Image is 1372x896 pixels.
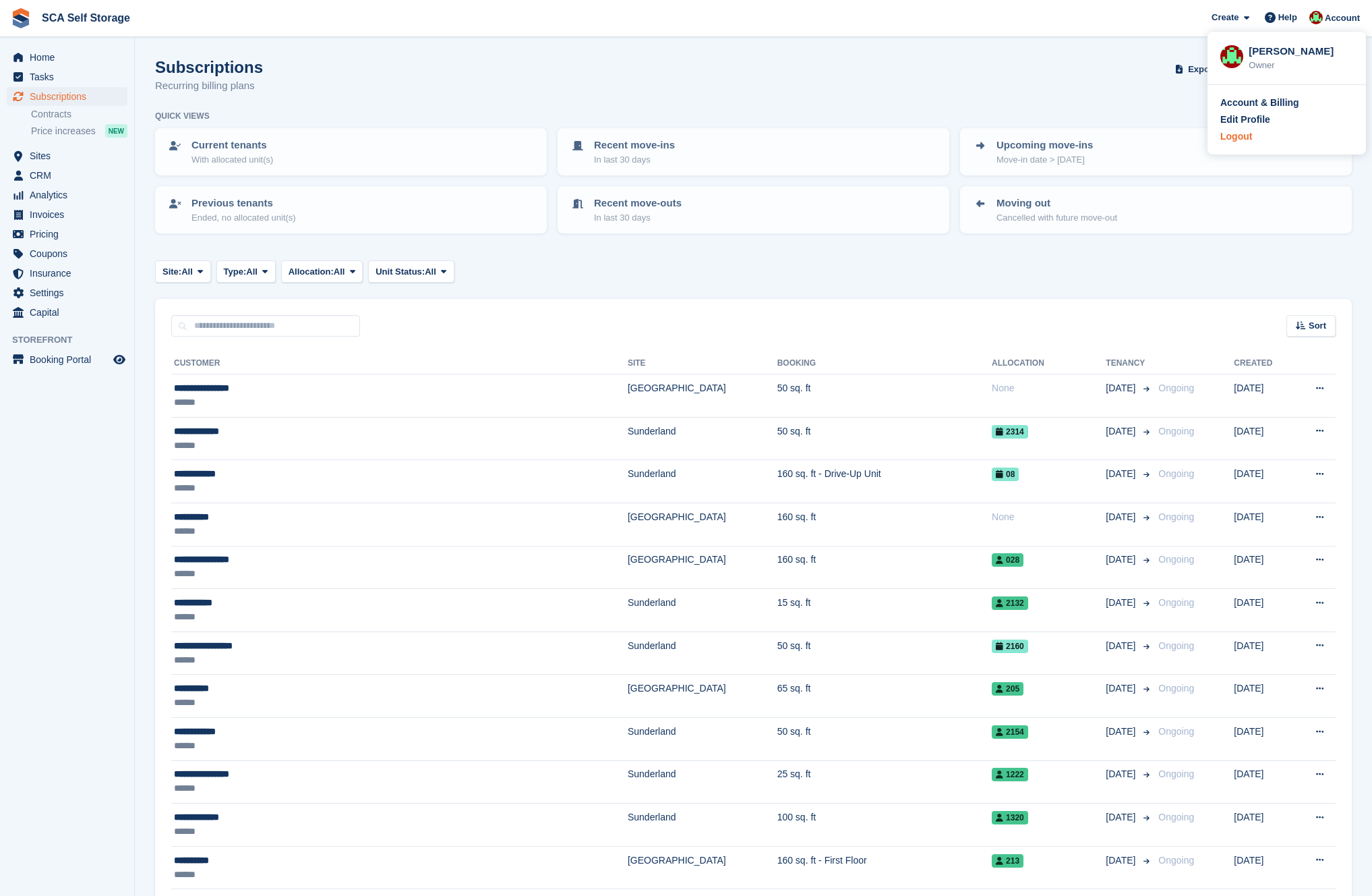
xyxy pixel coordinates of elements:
[216,260,276,283] button: Type: All
[992,596,1028,610] span: 2132
[1220,45,1243,68] img: Dale Chapman
[1188,63,1216,76] span: Export
[1234,675,1292,718] td: [DATE]
[1106,725,1138,739] span: [DATE]
[992,353,1106,374] th: Allocation
[224,265,247,279] span: Type:
[7,186,127,204] a: menu
[425,265,436,279] span: All
[1325,11,1360,25] span: Account
[1234,503,1292,546] td: [DATE]
[996,138,1093,153] p: Upcoming move-ins
[1234,417,1292,460] td: [DATE]
[628,417,777,460] td: Sunderland
[992,553,1023,567] span: 028
[105,124,127,138] div: NEW
[992,682,1023,696] span: 205
[628,460,777,503] td: Sunderland
[1158,511,1194,522] span: Ongoing
[1278,11,1297,24] span: Help
[1220,96,1299,110] div: Account & Billing
[171,353,628,374] th: Customer
[1220,96,1353,110] a: Account & Billing
[1220,130,1353,144] a: Logout
[628,717,777,760] td: Sunderland
[1106,424,1138,439] span: [DATE]
[155,110,210,122] h6: Quick views
[1234,374,1292,418] td: [DATE]
[1212,11,1239,24] span: Create
[376,265,425,279] span: Unit Status:
[1172,58,1232,80] button: Export
[777,675,992,718] td: 65 sq. ft
[7,146,127,165] a: menu
[1309,319,1326,333] span: Sort
[1106,810,1138,824] span: [DATE]
[156,130,545,174] a: Current tenants With allocated unit(s)
[1158,683,1194,694] span: Ongoing
[1234,546,1292,589] td: [DATE]
[30,350,111,369] span: Booking Portal
[594,153,675,167] p: In last 30 days
[594,138,675,153] p: Recent move-ins
[162,265,181,279] span: Site:
[31,108,127,121] a: Contracts
[1249,59,1353,72] div: Owner
[628,589,777,632] td: Sunderland
[996,196,1117,211] p: Moving out
[1234,717,1292,760] td: [DATE]
[36,7,136,29] a: SCA Self Storage
[7,283,127,302] a: menu
[1234,846,1292,889] td: [DATE]
[777,804,992,847] td: 100 sq. ft
[191,196,296,211] p: Previous tenants
[30,67,111,86] span: Tasks
[992,381,1106,395] div: None
[30,244,111,263] span: Coupons
[1158,768,1194,779] span: Ongoing
[628,675,777,718] td: [GEOGRAPHIC_DATA]
[1106,767,1138,781] span: [DATE]
[777,589,992,632] td: 15 sq. ft
[1106,510,1138,524] span: [DATE]
[11,8,31,28] img: stora-icon-8386f47178a22dfd0bd8f6a31ec36ba5ce8667c1dd55bd0f319d3a0aa187defe.svg
[777,717,992,760] td: 50 sq. ft
[996,211,1117,225] p: Cancelled with future move-out
[961,188,1350,232] a: Moving out Cancelled with future move-out
[777,374,992,418] td: 50 sq. ft
[1234,353,1292,374] th: Created
[1106,553,1138,567] span: [DATE]
[961,130,1350,174] a: Upcoming move-ins Move-in date > [DATE]
[30,166,111,185] span: CRM
[30,303,111,322] span: Capital
[1106,467,1138,481] span: [DATE]
[777,846,992,889] td: 160 sq. ft - First Floor
[12,333,134,347] span: Storefront
[155,58,263,76] h1: Subscriptions
[628,503,777,546] td: [GEOGRAPHIC_DATA]
[1158,640,1194,651] span: Ongoing
[1106,353,1153,374] th: Tenancy
[1158,383,1194,393] span: Ongoing
[1309,11,1323,24] img: Dale Chapman
[7,350,127,369] a: menu
[1220,130,1252,144] div: Logout
[334,265,345,279] span: All
[1158,597,1194,608] span: Ongoing
[7,166,127,185] a: menu
[594,196,682,211] p: Recent move-outs
[777,353,992,374] th: Booking
[31,123,127,138] a: Price increases NEW
[1249,44,1353,56] div: [PERSON_NAME]
[559,188,948,232] a: Recent move-outs In last 30 days
[30,87,111,106] span: Subscriptions
[191,138,273,153] p: Current tenants
[281,260,363,283] button: Allocation: All
[1106,681,1138,696] span: [DATE]
[1158,855,1194,866] span: Ongoing
[1158,554,1194,565] span: Ongoing
[1220,113,1353,127] a: Edit Profile
[7,244,127,263] a: menu
[155,78,263,94] p: Recurring billing plans
[7,205,127,224] a: menu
